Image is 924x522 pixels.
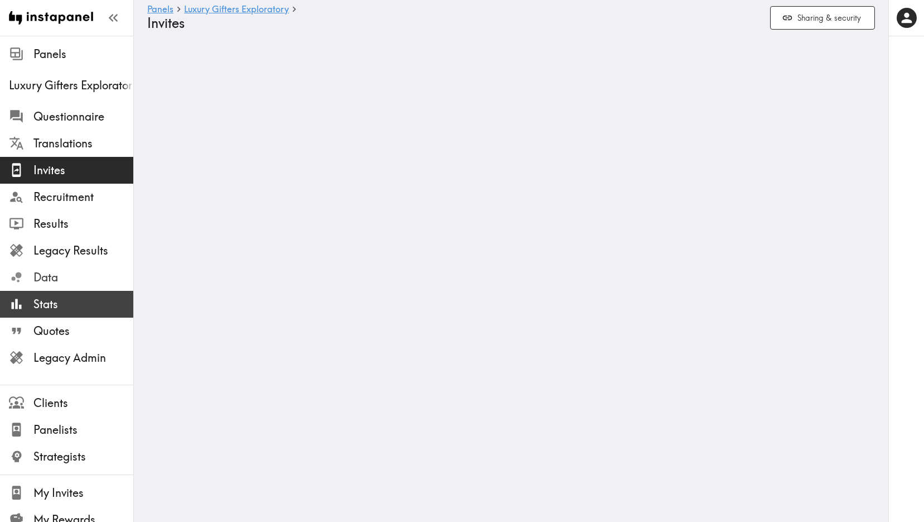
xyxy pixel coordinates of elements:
[33,395,133,411] span: Clients
[33,323,133,339] span: Quotes
[33,46,133,62] span: Panels
[33,422,133,438] span: Panelists
[33,162,133,178] span: Invites
[184,4,289,15] a: Luxury Gifters Exploratory
[33,296,133,312] span: Stats
[147,4,173,15] a: Panels
[33,449,133,464] span: Strategists
[33,216,133,232] span: Results
[33,189,133,205] span: Recruitment
[9,78,133,93] span: Luxury Gifters Exploratory
[33,243,133,258] span: Legacy Results
[33,350,133,366] span: Legacy Admin
[33,270,133,285] span: Data
[33,485,133,501] span: My Invites
[33,136,133,151] span: Translations
[770,6,875,30] button: Sharing & security
[147,15,761,31] h4: Invites
[33,109,133,124] span: Questionnaire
